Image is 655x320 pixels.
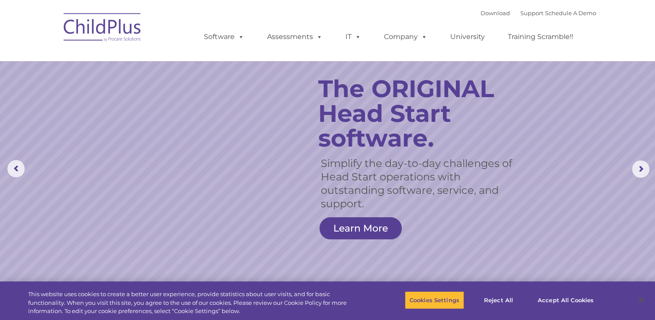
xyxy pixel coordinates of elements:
a: Learn More [319,217,402,239]
button: Reject All [471,291,526,309]
a: Schedule A Demo [545,10,596,16]
button: Accept All Cookies [533,291,598,309]
button: Cookies Settings [405,291,464,309]
a: University [442,28,494,46]
a: Download [481,10,510,16]
a: Training Scramble!! [499,28,582,46]
font: | [481,10,596,16]
a: Software [195,28,253,46]
img: ChildPlus by Procare Solutions [59,7,146,50]
a: Assessments [258,28,331,46]
rs-layer: The ORIGINAL Head Start software. [318,76,523,150]
button: Close [632,291,651,310]
span: Phone number [120,93,157,99]
rs-layer: Simplify the day-to-day challenges of Head Start operations with outstanding software, service, a... [321,157,513,210]
a: Support [520,10,543,16]
a: Company [375,28,436,46]
span: Last name [120,57,147,64]
div: This website uses cookies to create a better user experience, provide statistics about user visit... [28,290,360,316]
a: IT [337,28,370,46]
